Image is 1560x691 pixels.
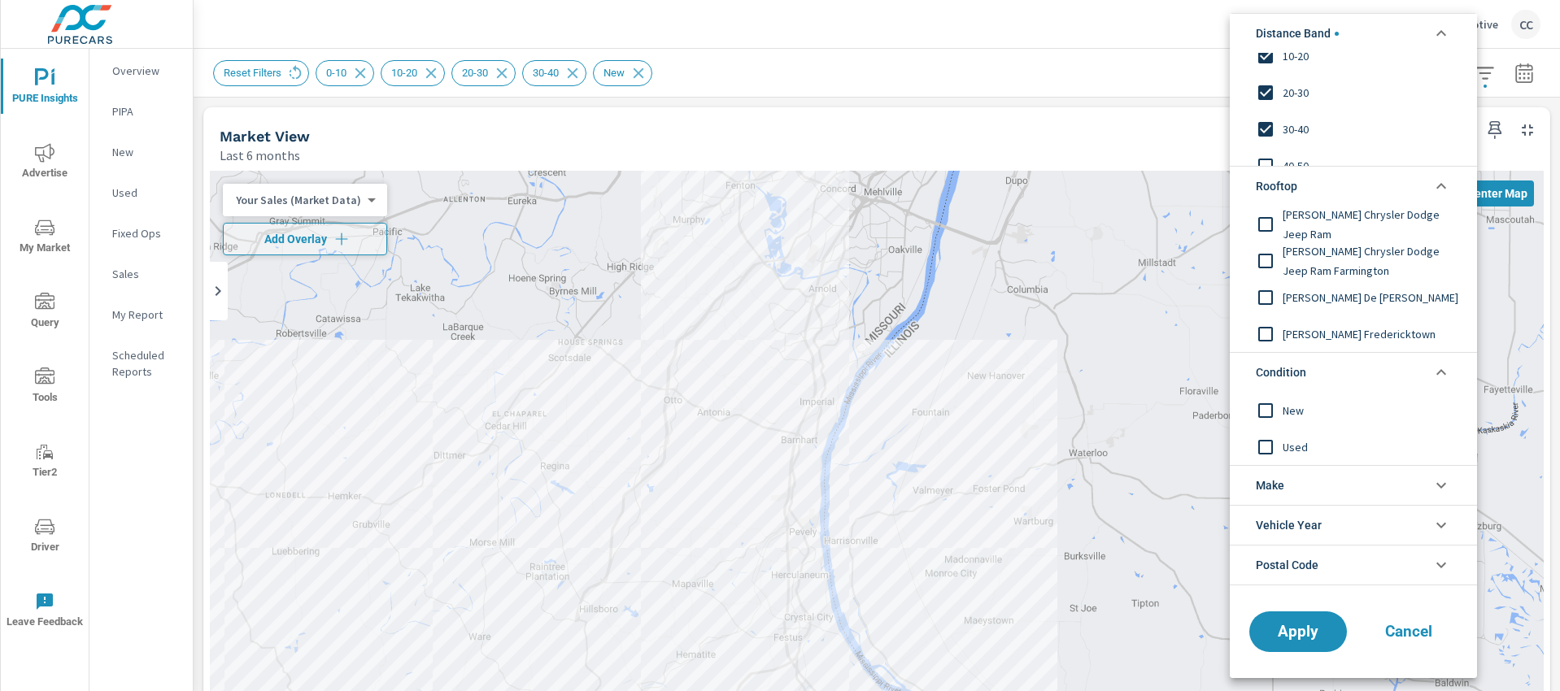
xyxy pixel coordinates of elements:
div: [PERSON_NAME] Fredericktown [1230,315,1474,352]
span: New [1283,400,1461,419]
span: 40-50 [1283,156,1461,176]
span: 30-40 [1283,120,1461,139]
span: [PERSON_NAME] Fredericktown [1283,324,1461,343]
span: Cancel [1376,624,1441,639]
div: New [1230,392,1474,428]
div: [PERSON_NAME] Chrysler Dodge Jeep Ram Farmington [1230,242,1474,279]
div: 40-50 [1230,147,1474,184]
span: 20-30 [1283,83,1461,102]
div: 30-40 [1230,111,1474,147]
span: Rooftop [1256,167,1297,206]
div: 10-20 [1230,37,1474,74]
button: Cancel [1360,611,1458,652]
span: Condition [1256,353,1306,392]
div: Used [1230,428,1474,465]
span: Vehicle Year [1256,506,1322,545]
div: [PERSON_NAME] Chrysler Dodge Jeep Ram [1230,206,1474,242]
span: [PERSON_NAME] De [PERSON_NAME] [1283,287,1461,306]
div: 20-30 [1230,74,1474,111]
span: 10-20 [1283,46,1461,66]
span: [PERSON_NAME] Chrysler Dodge Jeep Ram Farmington [1283,241,1461,280]
span: Apply [1266,624,1331,639]
span: Make [1256,466,1284,505]
span: [PERSON_NAME] Chrysler Dodge Jeep Ram [1283,204,1461,243]
button: Apply [1249,611,1347,652]
span: Used [1283,437,1461,456]
div: [PERSON_NAME] De [PERSON_NAME] [1230,279,1474,315]
span: Postal Code [1256,545,1318,585]
span: Distance Band [1256,14,1339,53]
